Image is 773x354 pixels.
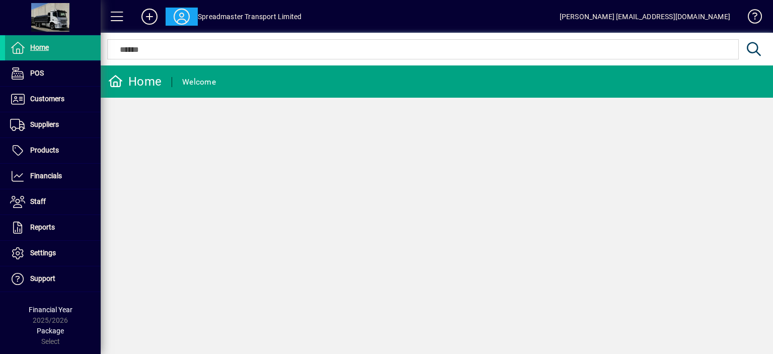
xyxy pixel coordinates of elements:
[133,8,166,26] button: Add
[5,112,101,137] a: Suppliers
[560,9,730,25] div: [PERSON_NAME] [EMAIL_ADDRESS][DOMAIN_NAME]
[5,266,101,292] a: Support
[740,2,760,35] a: Knowledge Base
[30,249,56,257] span: Settings
[5,164,101,189] a: Financials
[37,327,64,335] span: Package
[5,87,101,112] a: Customers
[5,241,101,266] a: Settings
[166,8,198,26] button: Profile
[5,215,101,240] a: Reports
[30,69,44,77] span: POS
[30,274,55,282] span: Support
[30,223,55,231] span: Reports
[198,9,301,25] div: Spreadmaster Transport Limited
[30,172,62,180] span: Financials
[5,189,101,215] a: Staff
[108,74,162,90] div: Home
[5,138,101,163] a: Products
[30,197,46,205] span: Staff
[29,306,72,314] span: Financial Year
[30,146,59,154] span: Products
[30,43,49,51] span: Home
[30,120,59,128] span: Suppliers
[30,95,64,103] span: Customers
[5,61,101,86] a: POS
